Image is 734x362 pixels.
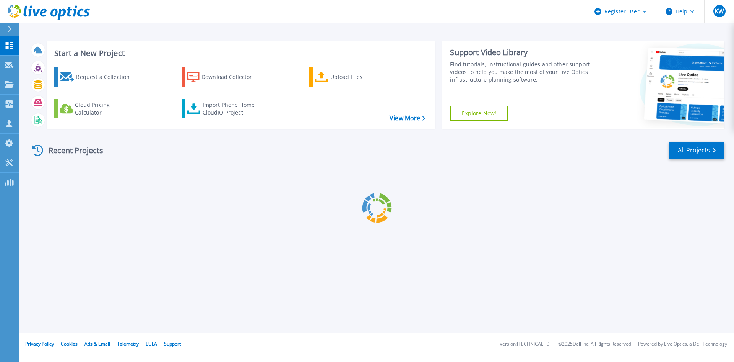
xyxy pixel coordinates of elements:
a: Support [164,341,181,347]
a: Ads & Email [84,341,110,347]
div: Support Video Library [450,48,594,57]
div: Upload Files [330,69,391,85]
li: Version: [TECHNICAL_ID] [500,342,551,347]
a: Request a Collection [54,67,140,87]
a: Telemetry [117,341,139,347]
a: Cloud Pricing Calculator [54,99,140,118]
li: © 2025 Dell Inc. All Rights Reserved [558,342,631,347]
span: KW [715,8,724,14]
div: Download Collector [201,69,263,85]
div: Find tutorials, instructional guides and other support videos to help you make the most of your L... [450,61,594,84]
a: All Projects [669,142,724,159]
div: Request a Collection [76,69,137,85]
a: Explore Now! [450,106,508,121]
a: View More [390,115,425,122]
a: Cookies [61,341,78,347]
a: Privacy Policy [25,341,54,347]
a: EULA [146,341,157,347]
a: Download Collector [182,67,267,87]
div: Recent Projects [29,141,114,160]
div: Import Phone Home CloudIQ Project [203,101,262,116]
h3: Start a New Project [54,49,425,57]
li: Powered by Live Optics, a Dell Technology [638,342,727,347]
a: Upload Files [309,67,395,87]
div: Cloud Pricing Calculator [75,101,136,116]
